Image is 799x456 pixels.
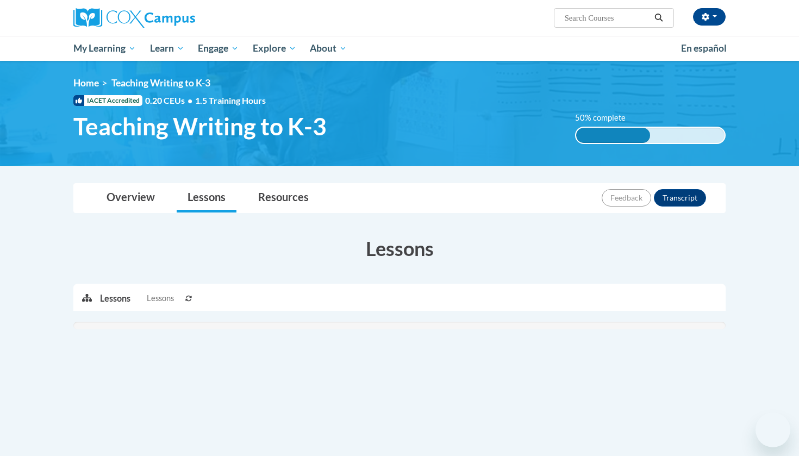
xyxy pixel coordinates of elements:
iframe: Button to launch messaging window [756,413,790,447]
div: 50% complete [576,128,651,143]
label: 50% complete [575,112,638,124]
button: Account Settings [693,8,726,26]
a: Lessons [177,184,236,213]
button: Feedback [602,189,651,207]
span: • [188,95,192,105]
button: Search [651,11,667,24]
span: Teaching Writing to K-3 [111,77,210,89]
span: Explore [253,42,296,55]
div: Main menu [57,36,742,61]
img: Cox Campus [73,8,195,28]
span: Learn [150,42,184,55]
span: 1.5 Training Hours [195,95,266,105]
a: Cox Campus [73,8,280,28]
a: Overview [96,184,166,213]
button: Transcript [654,189,706,207]
a: Engage [191,36,246,61]
a: Explore [246,36,303,61]
p: Lessons [100,292,130,304]
a: My Learning [66,36,143,61]
span: About [310,42,347,55]
span: 0.20 CEUs [145,95,195,107]
span: Teaching Writing to K-3 [73,112,327,141]
span: En español [681,42,727,54]
span: Engage [198,42,239,55]
a: En español [674,37,734,60]
a: Resources [247,184,320,213]
span: Lessons [147,292,174,304]
span: My Learning [73,42,136,55]
h3: Lessons [73,235,726,262]
a: Home [73,77,99,89]
a: About [303,36,354,61]
input: Search Courses [564,11,651,24]
span: IACET Accredited [73,95,142,106]
a: Learn [143,36,191,61]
